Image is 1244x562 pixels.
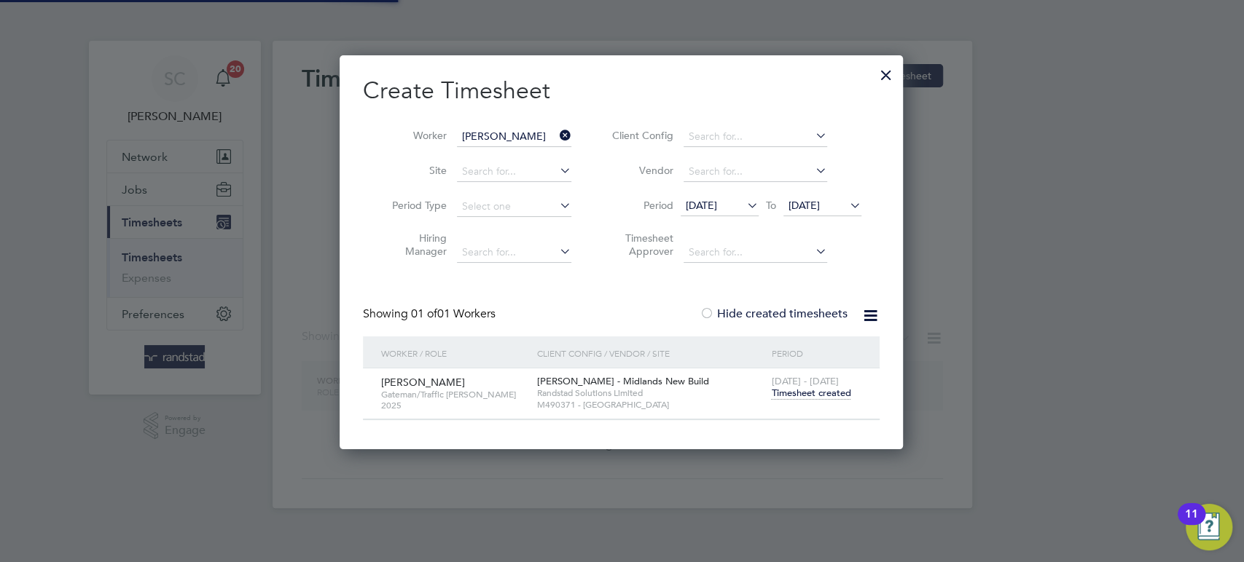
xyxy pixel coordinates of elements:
span: Gateman/Traffic [PERSON_NAME] 2025 [381,389,526,411]
label: Site [381,164,447,177]
span: 01 Workers [411,306,496,321]
label: Client Config [608,129,673,142]
span: [DATE] [686,199,717,212]
span: [DATE] [789,199,820,212]
span: Randstad Solutions Limited [537,387,764,399]
div: 11 [1185,514,1198,533]
div: Client Config / Vendor / Site [533,336,767,370]
span: 01 of [411,306,437,321]
input: Search for... [684,242,827,263]
label: Hiring Manager [381,231,447,258]
span: Timesheet created [771,387,850,400]
div: Showing [363,306,498,322]
input: Search for... [684,127,827,147]
h2: Create Timesheet [363,76,880,106]
span: To [762,196,781,215]
span: [DATE] - [DATE] [771,375,838,387]
div: Period [767,336,865,370]
input: Search for... [457,127,571,147]
div: Worker / Role [377,336,533,370]
span: [PERSON_NAME] [381,376,465,389]
label: Hide created timesheets [700,306,848,321]
input: Search for... [457,242,571,263]
input: Select one [457,197,571,217]
label: Worker [381,129,447,142]
input: Search for... [457,162,571,182]
button: Open Resource Center, 11 new notifications [1186,504,1232,550]
label: Period [608,199,673,212]
span: [PERSON_NAME] - Midlands New Build [537,375,709,387]
input: Search for... [684,162,827,182]
label: Vendor [608,164,673,177]
label: Timesheet Approver [608,231,673,258]
span: M490371 - [GEOGRAPHIC_DATA] [537,399,764,411]
label: Period Type [381,199,447,212]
